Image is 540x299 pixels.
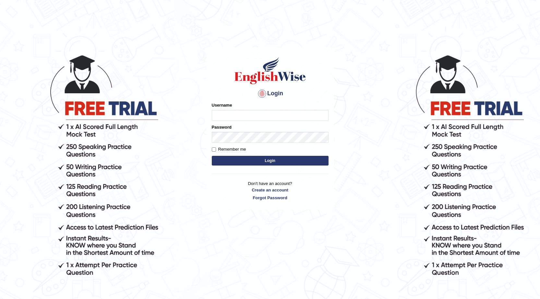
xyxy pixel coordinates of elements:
[212,88,329,99] h4: Login
[212,146,246,153] label: Remember me
[212,102,232,108] label: Username
[212,124,232,130] label: Password
[212,195,329,201] a: Forgot Password
[212,180,329,201] p: Don't have an account?
[212,187,329,193] a: Create an account
[233,56,307,85] img: Logo of English Wise sign in for intelligent practice with AI
[212,156,329,166] button: Login
[212,147,216,152] input: Remember me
